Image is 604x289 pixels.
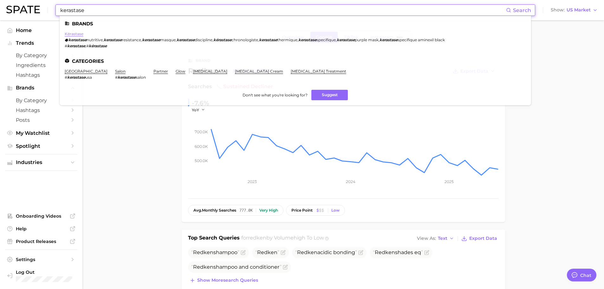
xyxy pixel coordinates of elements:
em: kérastase [89,43,107,48]
tspan: 2025 [444,179,453,184]
a: [MEDICAL_DATA] treatment [291,69,346,74]
span: thermique [277,37,297,42]
span: US Market [567,8,591,12]
a: by Category [5,95,77,105]
em: kerastase [142,37,160,42]
button: View AsText [415,234,456,243]
button: Flag as miscategorized or irrelevant [424,250,429,255]
span: Show more search queries [197,278,258,283]
a: Settings [5,255,77,264]
a: Product Releases [5,237,77,246]
em: kérastase [213,37,231,42]
span: Help [16,226,67,232]
span: Onboarding Videos [16,213,67,219]
h1: Top Search Queries [188,234,240,243]
img: SPATE [6,6,40,13]
div: Low [331,208,340,213]
a: Ingredients [5,60,77,70]
span: high to low [294,235,324,241]
em: kerastase [67,43,85,48]
a: Posts [5,115,77,125]
span: redken [248,235,266,241]
span: Log Out [16,269,83,275]
button: Brands [5,83,77,93]
em: kerastase [298,37,316,42]
span: View As [417,237,436,240]
button: Flag as miscategorized or irrelevant [241,250,246,255]
span: Don't see what you're looking for? [243,93,308,97]
span: Hashtags [16,107,67,113]
button: Flag as miscategorized or irrelevant [283,265,288,270]
button: Flag as miscategorized or irrelevant [358,250,363,255]
span: My Watchlist [16,130,67,136]
button: ShowUS Market [549,6,599,14]
span: # [65,75,67,80]
button: Flag as miscategorized or irrelevant [281,250,286,255]
tspan: 2023 [248,179,257,184]
span: Brands [16,85,67,91]
span: Hashtags [16,72,67,78]
a: My Watchlist [5,128,77,138]
a: glow [176,69,185,74]
button: price pointLow [286,205,345,216]
tspan: 600.0k [195,144,208,148]
span: Redken [193,264,213,270]
a: salon [115,69,126,74]
input: Search here for a brand, industry, or ingredient [60,5,506,16]
span: acidic bonding [295,249,357,255]
span: Spotlight [16,143,67,149]
a: Home [5,25,77,35]
span: Show [551,8,565,12]
span: by Category [16,52,67,58]
span: discipline [195,37,212,42]
em: kerastase [337,37,355,42]
em: kerastase [380,37,398,42]
span: shampoo [191,249,239,255]
tspan: 2024 [346,179,355,184]
a: kérastase [65,31,83,36]
span: specifique [316,37,336,42]
a: Hashtags [5,70,77,80]
tspan: 700.0k [195,129,208,134]
span: shampoo and conditioner [191,264,282,270]
a: Onboarding Videos [5,211,77,221]
em: kerastase [104,37,122,42]
a: by Category [5,50,77,60]
div: , , , , , , , , [65,37,445,42]
abbr: average [193,208,202,213]
span: Redken [375,249,395,255]
span: Home [16,27,67,33]
span: purple mask [355,37,379,42]
span: YoY [192,107,199,113]
span: Ingredients [16,62,67,68]
span: shades eq [373,249,423,255]
li: Categories [65,58,526,64]
span: Product Releases [16,239,67,244]
em: kerastase [259,37,277,42]
button: Industries [5,158,77,167]
a: Log out. Currently logged in with e-mail annie.penrod@loveamika.com. [5,267,77,284]
div: Very high [259,208,278,213]
span: Redken [257,249,277,255]
span: Text [438,237,447,240]
span: monthly searches [193,208,236,213]
span: Redken [297,249,317,255]
a: [MEDICAL_DATA] cream [235,69,283,74]
em: kerastase [67,75,85,80]
span: Industries [16,160,67,165]
span: chronologiste [231,37,258,42]
em: kerastase [177,37,195,42]
button: Suggest [311,90,348,100]
tspan: 500.0k [195,158,208,163]
button: YoY [192,107,205,113]
a: partner [153,69,168,74]
button: Export Data [460,234,498,243]
a: Hashtags [5,105,77,115]
button: avg.monthly searches777.0kVery high [188,205,283,216]
span: 777.0k [239,208,253,213]
span: # [65,43,67,48]
span: Redken [193,249,213,255]
span: nutritive [87,37,103,42]
a: [GEOGRAPHIC_DATA] [65,69,107,74]
a: Spotlight [5,141,77,151]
